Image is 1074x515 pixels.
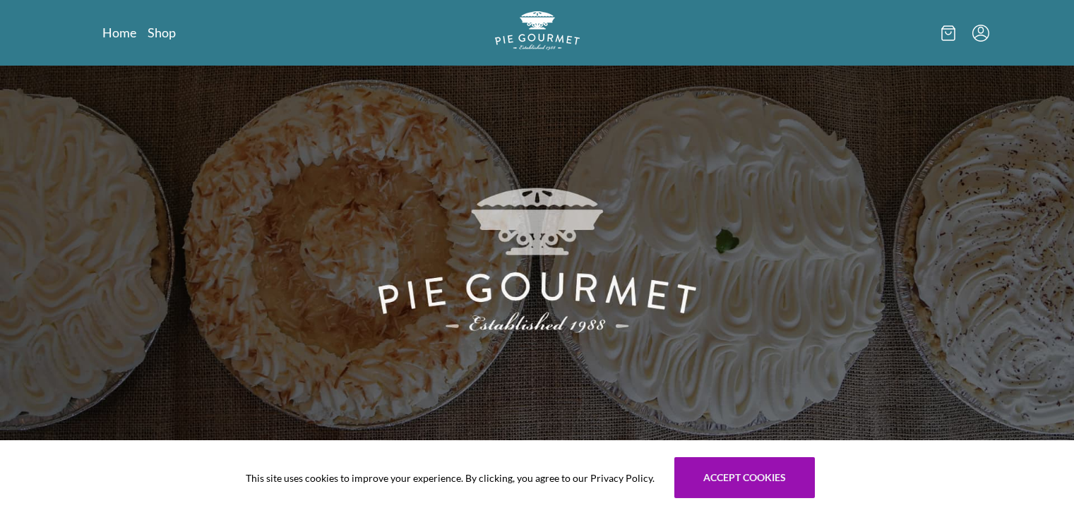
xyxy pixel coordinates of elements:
button: Accept cookies [674,457,815,498]
a: Logo [495,11,580,54]
a: Home [102,24,136,41]
a: Shop [148,24,176,41]
img: logo [495,11,580,50]
button: Menu [972,25,989,42]
span: This site uses cookies to improve your experience. By clicking, you agree to our Privacy Policy. [246,471,655,485]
